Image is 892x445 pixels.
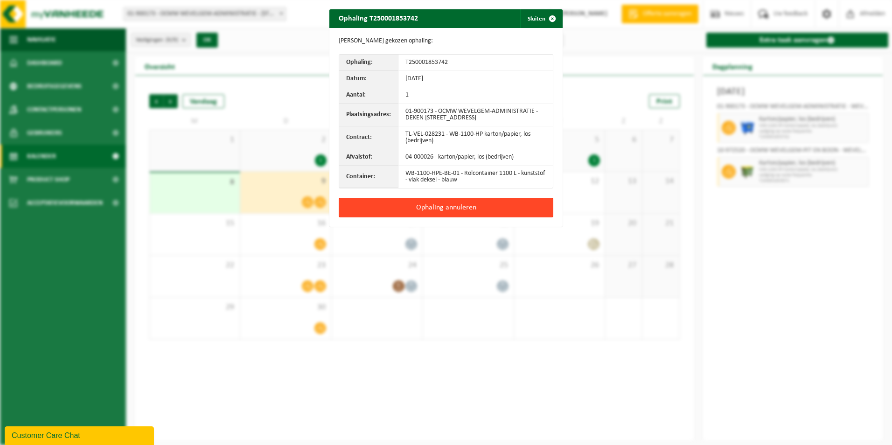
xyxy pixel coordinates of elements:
[339,126,398,149] th: Contract:
[5,424,156,445] iframe: chat widget
[398,71,553,87] td: [DATE]
[398,166,553,188] td: WB-1100-HPE-BE-01 - Rolcontainer 1100 L - kunststof - vlak deksel - blauw
[339,55,398,71] th: Ophaling:
[398,55,553,71] td: T250001853742
[398,87,553,104] td: 1
[398,126,553,149] td: TL-VEL-028231 - WB-1100-HP karton/papier, los (bedrijven)
[339,71,398,87] th: Datum:
[339,104,398,126] th: Plaatsingsadres:
[520,9,562,28] button: Sluiten
[339,166,398,188] th: Container:
[398,149,553,166] td: 04-000026 - karton/papier, los (bedrijven)
[339,37,553,45] p: [PERSON_NAME] gekozen ophaling:
[339,149,398,166] th: Afvalstof:
[339,87,398,104] th: Aantal:
[329,9,427,27] h2: Ophaling T250001853742
[339,198,553,217] button: Ophaling annuleren
[398,104,553,126] td: 01-900173 - OCMW WEVELGEM-ADMINISTRATIE - DEKEN [STREET_ADDRESS]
